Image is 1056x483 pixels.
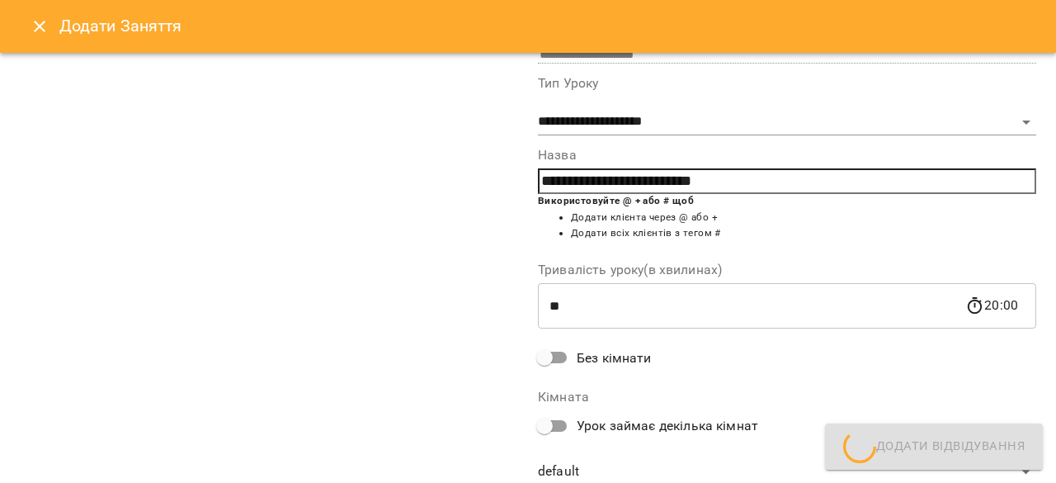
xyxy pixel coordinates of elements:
[538,195,694,206] b: Використовуйте @ + або # щоб
[577,416,758,436] span: Урок займає декілька кімнат
[538,391,1036,404] label: Кімната
[538,263,1036,277] label: Тривалість уроку(в хвилинах)
[577,348,652,368] span: Без кімнати
[571,210,1036,226] li: Додати клієнта через @ або +
[20,7,59,46] button: Close
[571,225,1036,242] li: Додати всіх клієнтів з тегом #
[538,149,1036,162] label: Назва
[538,77,1036,90] label: Тип Уроку
[59,13,1036,39] h6: Додати Заняття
